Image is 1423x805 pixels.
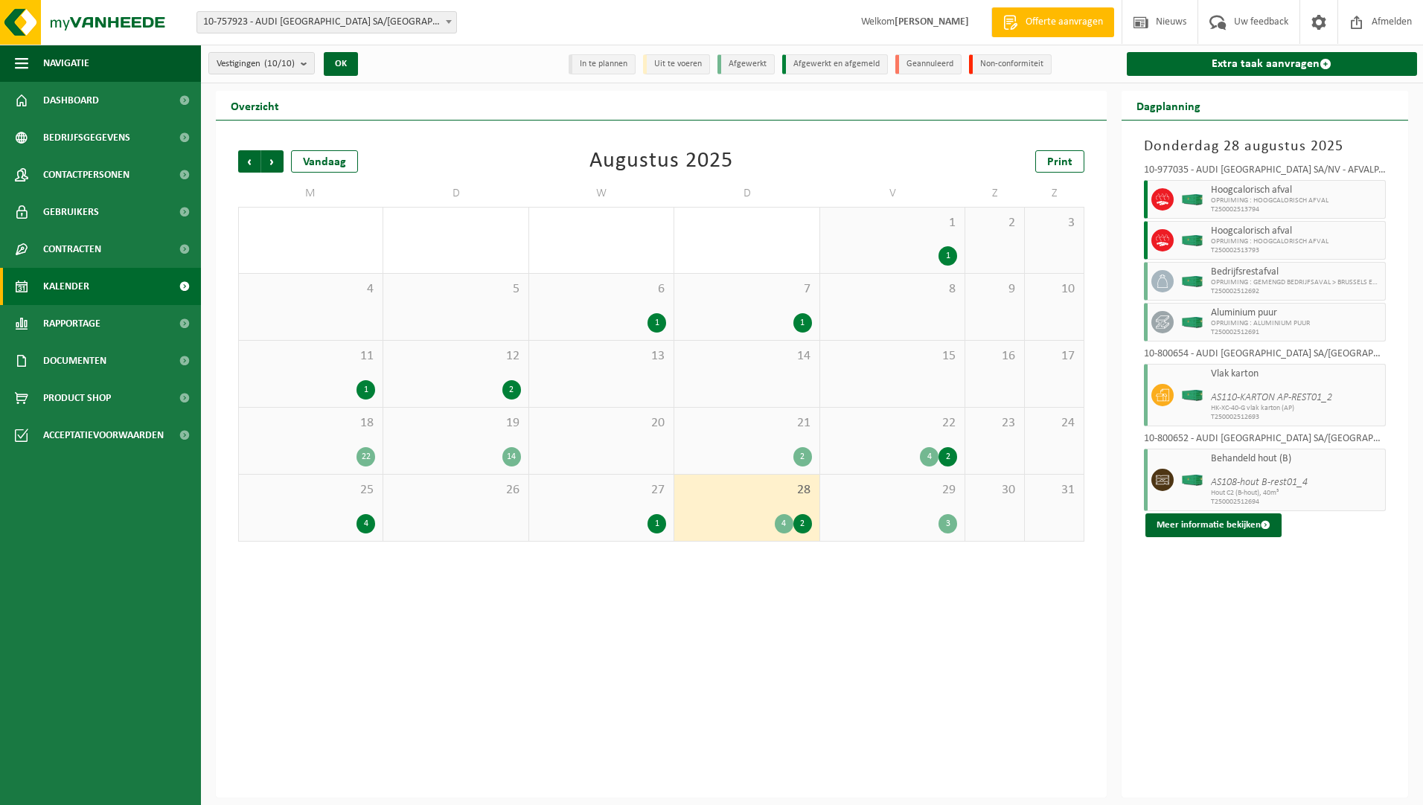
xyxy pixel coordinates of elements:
[895,54,962,74] li: Geannuleerd
[1025,180,1084,207] td: Z
[1211,205,1382,214] span: T250002513794
[1211,225,1382,237] span: Hoogcalorisch afval
[391,482,520,498] span: 26
[647,313,666,333] div: 1
[1181,194,1203,205] img: HK-XC-40-GN-00
[43,193,99,231] span: Gebruikers
[356,514,375,533] div: 4
[264,59,295,68] count: (10/10)
[793,514,812,533] div: 2
[973,415,1017,432] span: 23
[1181,390,1203,401] img: HK-XC-40-GN-00
[537,415,666,432] span: 20
[1144,349,1387,364] div: 10-800654 - AUDI [GEOGRAPHIC_DATA] SA/[GEOGRAPHIC_DATA]-AFVALPARK AP-INGANG 5 - VORST
[502,380,521,400] div: 2
[793,313,812,333] div: 1
[1181,317,1203,328] img: HK-XC-40-GN-00
[1144,135,1387,158] h3: Donderdag 28 augustus 2025
[820,180,965,207] td: V
[1211,453,1382,465] span: Behandeld hout (B)
[246,415,375,432] span: 18
[1032,348,1076,365] span: 17
[43,156,129,193] span: Contactpersonen
[246,348,375,365] span: 11
[537,482,666,498] span: 27
[1211,185,1382,196] span: Hoogcalorisch afval
[216,91,294,120] h2: Overzicht
[1211,266,1382,278] span: Bedrijfsrestafval
[828,348,957,365] span: 15
[1211,328,1382,337] span: T250002512691
[969,54,1052,74] li: Non-conformiteit
[1211,413,1382,422] span: T250002512693
[246,281,375,298] span: 4
[589,150,733,173] div: Augustus 2025
[828,482,957,498] span: 29
[1211,489,1382,498] span: Hout C2 (B-hout), 40m³
[1047,156,1072,168] span: Print
[43,231,101,268] span: Contracten
[391,348,520,365] span: 12
[391,415,520,432] span: 19
[1211,319,1382,328] span: OPRUIMING : ALUMINIUM PUUR
[782,54,888,74] li: Afgewerkt en afgemeld
[1211,404,1382,413] span: HK-XC-40-G vlak karton (AP)
[43,417,164,454] span: Acceptatievoorwaarden
[1145,513,1282,537] button: Meer informatie bekijken
[217,53,295,75] span: Vestigingen
[682,415,811,432] span: 21
[238,150,260,173] span: Vorige
[1211,246,1382,255] span: T250002513793
[246,482,375,498] span: 25
[717,54,775,74] li: Afgewerkt
[1035,150,1084,173] a: Print
[1181,475,1203,486] img: HK-XC-40-GN-00
[1127,52,1418,76] a: Extra taak aanvragen
[828,281,957,298] span: 8
[938,514,957,533] div: 3
[920,447,938,466] div: 4
[43,342,106,379] span: Documenten
[793,447,812,466] div: 2
[1211,278,1382,287] span: OPRUIMING : GEMENGD BEDRIJFSAVAL > BRUSSELS ENERGIE
[973,281,1017,298] span: 9
[1032,482,1076,498] span: 31
[43,268,89,305] span: Kalender
[196,11,457,33] span: 10-757923 - AUDI BRUSSELS SA/NV - VORST
[291,150,358,173] div: Vandaag
[1211,498,1382,507] span: T250002512694
[43,379,111,417] span: Product Shop
[43,45,89,82] span: Navigatie
[43,82,99,119] span: Dashboard
[569,54,636,74] li: In te plannen
[1032,281,1076,298] span: 10
[197,12,456,33] span: 10-757923 - AUDI BRUSSELS SA/NV - VORST
[1211,368,1382,380] span: Vlak karton
[895,16,969,28] strong: [PERSON_NAME]
[1211,196,1382,205] span: OPRUIMING : HOOGCALORISCH AFVAL
[1181,235,1203,246] img: HK-XC-40-GN-00
[828,215,957,231] span: 1
[1144,165,1387,180] div: 10-977035 - AUDI [GEOGRAPHIC_DATA] SA/NV - AFVALPARK AP – OPRUIMING EOP - VORST
[1211,392,1332,403] i: AS110-KARTON AP-REST01_2
[938,447,957,466] div: 2
[991,7,1114,37] a: Offerte aanvragen
[261,150,284,173] span: Volgende
[1211,307,1382,319] span: Aluminium puur
[775,514,793,533] div: 4
[238,180,383,207] td: M
[682,482,811,498] span: 28
[529,180,674,207] td: W
[973,482,1017,498] span: 30
[43,305,100,342] span: Rapportage
[973,215,1017,231] span: 2
[682,348,811,365] span: 14
[965,180,1025,207] td: Z
[1022,15,1107,30] span: Offerte aanvragen
[1032,215,1076,231] span: 3
[1032,415,1076,432] span: 24
[1211,477,1308,488] i: AS108-hout B-rest01_4
[502,447,521,466] div: 14
[356,380,375,400] div: 1
[1211,287,1382,296] span: T250002512692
